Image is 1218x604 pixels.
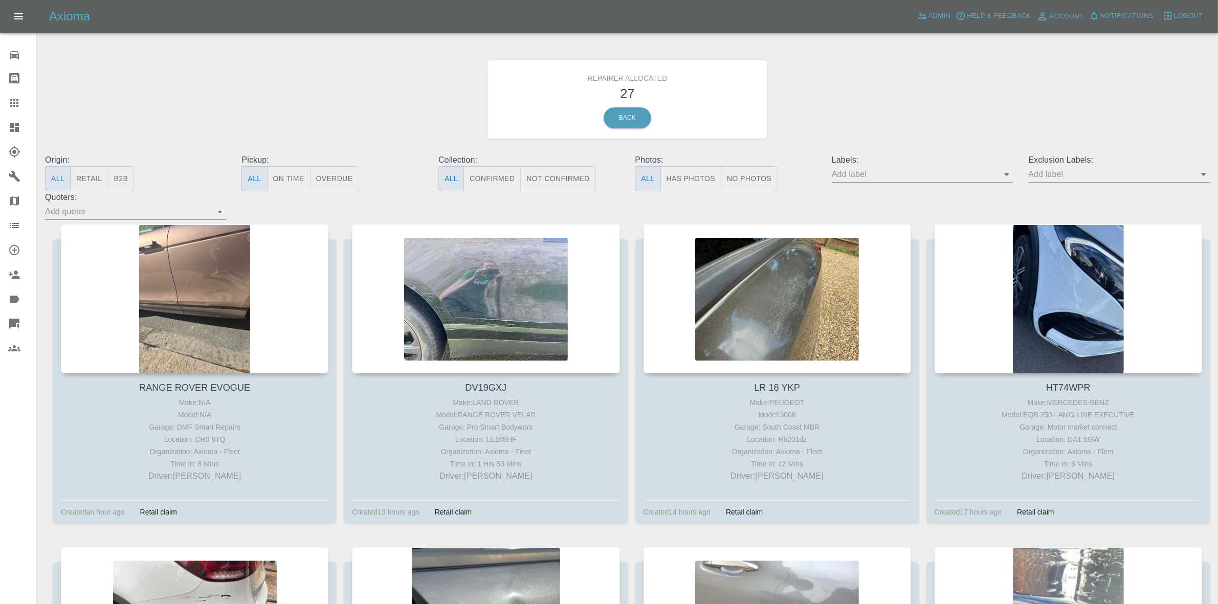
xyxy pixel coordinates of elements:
[635,154,816,166] p: Photos:
[1160,8,1206,24] button: Logout
[49,8,90,25] h5: Axioma
[937,396,1200,409] div: Make: MERCEDES-BENZ
[45,154,226,166] p: Origin:
[646,409,909,421] div: Model: 3008
[495,84,760,103] h3: 27
[1028,166,1194,182] input: Add label
[132,506,185,518] div: Retail claim
[520,166,595,191] button: Not Confirmed
[45,191,226,204] p: Quoters:
[355,409,617,421] div: Model: RANGE ROVER VELAR
[1050,11,1084,23] span: Account
[241,166,267,191] button: All
[718,506,770,518] div: Retail claim
[355,470,617,482] p: Driver: [PERSON_NAME]
[355,421,617,433] div: Garage: Pro Smart Bodyworx
[937,433,1200,445] div: Location: DA1 5GW
[108,166,135,191] button: B2B
[1034,8,1087,25] a: Account
[63,421,326,433] div: Garage: DMF Smart Repairs
[438,154,619,166] p: Collection:
[928,10,951,22] span: Admin
[646,421,909,433] div: Garage: South Coast MBR
[953,8,1033,24] button: Help & Feedback
[1009,506,1061,518] div: Retail claim
[832,166,998,182] input: Add label
[660,166,722,191] button: Has Photos
[6,4,31,29] button: Open drawer
[241,154,423,166] p: Pickup:
[213,205,227,219] button: Open
[915,8,954,24] a: Admin
[937,409,1200,421] div: Model: EQB 250+ AMG LINE EXECUTIVE
[267,166,311,191] button: On Time
[754,383,800,393] a: LR 18 YKP
[967,10,1031,22] span: Help & Feedback
[355,433,617,445] div: Location: LE168HF
[1174,10,1203,22] span: Logout
[1100,10,1154,22] span: Notifications
[63,458,326,470] div: Time in: 8 Mins
[935,506,1002,518] div: Created 17 hours ago
[604,107,651,128] a: Back
[937,470,1200,482] p: Driver: [PERSON_NAME]
[721,166,778,191] button: No Photos
[1197,167,1211,182] button: Open
[45,204,211,219] input: Add quoter
[355,458,617,470] div: Time in: 1 Hrs 53 Mins
[646,433,909,445] div: Location: Rh201dz
[63,409,326,421] div: Model: N/A
[63,445,326,458] div: Organization: Axioma - Fleet
[646,445,909,458] div: Organization: Axioma - Fleet
[427,506,479,518] div: Retail claim
[646,396,909,409] div: Make: PEUGEOT
[352,506,419,518] div: Created 13 hours ago
[465,383,506,393] a: DV19GXJ
[355,396,617,409] div: Make: LAND ROVER
[355,445,617,458] div: Organization: Axioma - Fleet
[644,506,711,518] div: Created 14 hours ago
[61,506,125,518] div: Created an hour ago
[1046,383,1091,393] a: HT74WPR
[63,470,326,482] p: Driver: [PERSON_NAME]
[45,166,71,191] button: All
[139,383,250,393] a: RANGE ROVER EVOGUE
[937,421,1200,433] div: Garage: Motor market connect
[310,166,359,191] button: Overdue
[1087,8,1156,24] button: Notifications
[495,68,760,84] h6: Repairer Allocated
[63,396,326,409] div: Make: N/A
[937,445,1200,458] div: Organization: Axioma - Fleet
[70,166,108,191] button: Retail
[635,166,660,191] button: All
[438,166,464,191] button: All
[63,433,326,445] div: Location: CR0 8TQ
[646,470,909,482] p: Driver: [PERSON_NAME]
[646,458,909,470] div: Time in: 42 Mins
[463,166,521,191] button: Confirmed
[937,458,1200,470] div: Time in: 6 Mins
[1000,167,1014,182] button: Open
[832,154,1013,166] p: Labels:
[1028,154,1209,166] p: Exclusion Labels:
